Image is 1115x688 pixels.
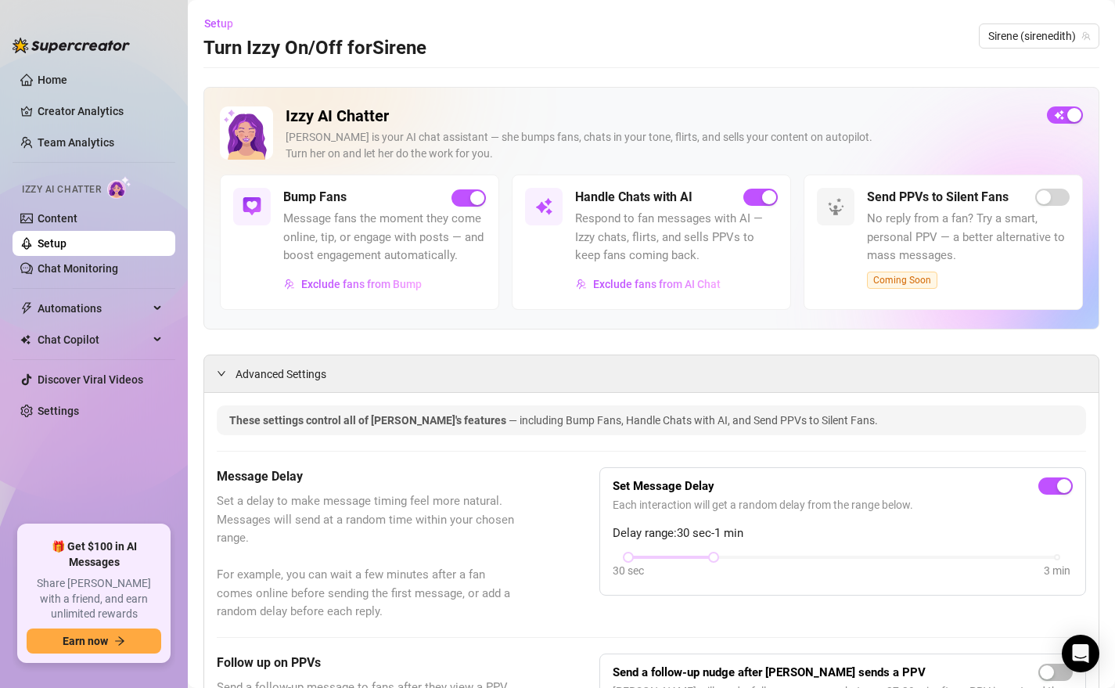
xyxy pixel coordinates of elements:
[217,467,521,486] h5: Message Delay
[22,182,101,197] span: Izzy AI Chatter
[613,496,1073,513] span: Each interaction will get a random delay from the range below.
[988,24,1090,48] span: Sirene (sirenedith)
[38,405,79,417] a: Settings
[613,562,644,579] div: 30 sec
[114,636,125,647] span: arrow-right
[867,210,1070,265] span: No reply from a fan? Try a smart, personal PPV — a better alternative to mass messages.
[509,414,878,427] span: — including Bump Fans, Handle Chats with AI, and Send PPVs to Silent Fans.
[826,197,845,216] img: svg%3e
[217,365,236,382] div: expanded
[217,369,226,378] span: expanded
[613,524,1073,543] span: Delay range: 30 sec - 1 min
[203,36,426,61] h3: Turn Izzy On/Off for Sirene
[593,278,721,290] span: Exclude fans from AI Chat
[283,210,486,265] span: Message fans the moment they come online, tip, or engage with posts — and boost engagement automa...
[286,129,1034,162] div: [PERSON_NAME] is your AI chat assistant — she bumps fans, chats in your tone, flirts, and sells y...
[301,278,422,290] span: Exclude fans from Bump
[204,17,233,30] span: Setup
[283,272,423,297] button: Exclude fans from Bump
[38,262,118,275] a: Chat Monitoring
[575,272,721,297] button: Exclude fans from AI Chat
[575,210,778,265] span: Respond to fan messages with AI — Izzy chats, flirts, and sells PPVs to keep fans coming back.
[286,106,1034,126] h2: Izzy AI Chatter
[1062,635,1099,672] div: Open Intercom Messenger
[20,302,33,315] span: thunderbolt
[203,11,246,36] button: Setup
[38,373,143,386] a: Discover Viral Videos
[283,188,347,207] h5: Bump Fans
[867,188,1009,207] h5: Send PPVs to Silent Fans
[613,665,926,679] strong: Send a follow-up nudge after [PERSON_NAME] sends a PPV
[38,136,114,149] a: Team Analytics
[576,279,587,290] img: svg%3e
[236,366,326,383] span: Advanced Settings
[27,539,161,570] span: 🎁 Get $100 in AI Messages
[575,188,692,207] h5: Handle Chats with AI
[243,197,261,216] img: svg%3e
[63,635,108,647] span: Earn now
[38,237,67,250] a: Setup
[1081,31,1091,41] span: team
[220,106,273,160] img: Izzy AI Chatter
[534,197,553,216] img: svg%3e
[217,654,521,672] h5: Follow up on PPVs
[38,296,149,321] span: Automations
[38,99,163,124] a: Creator Analytics
[867,272,937,289] span: Coming Soon
[20,334,31,345] img: Chat Copilot
[13,38,130,53] img: logo-BBDzfeDw.svg
[229,414,509,427] span: These settings control all of [PERSON_NAME]'s features
[107,176,131,199] img: AI Chatter
[217,492,521,621] span: Set a delay to make message timing feel more natural. Messages will send at a random time within ...
[38,212,77,225] a: Content
[38,74,67,86] a: Home
[27,629,161,654] button: Earn nowarrow-right
[1044,562,1070,579] div: 3 min
[284,279,295,290] img: svg%3e
[613,479,714,493] strong: Set Message Delay
[38,327,149,352] span: Chat Copilot
[27,576,161,622] span: Share [PERSON_NAME] with a friend, and earn unlimited rewards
